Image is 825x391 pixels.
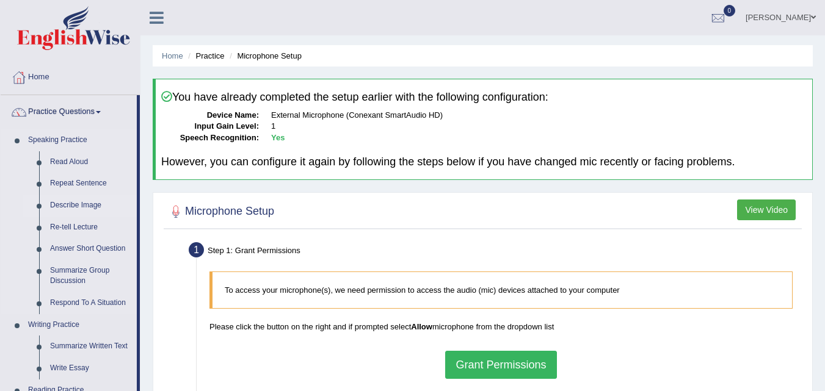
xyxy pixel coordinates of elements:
dt: Speech Recognition: [161,132,259,144]
li: Practice [185,50,224,62]
dd: External Microphone (Conexant SmartAudio HD) [271,110,807,121]
button: Grant Permissions [445,351,556,379]
h4: You have already completed the setup earlier with the following configuration: [161,91,807,104]
a: Practice Questions [1,95,137,126]
a: Read Aloud [45,151,137,173]
a: Re-tell Lecture [45,217,137,239]
a: Writing Practice [23,314,137,336]
a: Repeat Sentence [45,173,137,195]
div: Step 1: Grant Permissions [183,239,807,265]
a: Write Essay [45,357,137,379]
dd: 1 [271,121,807,132]
b: Allow [411,322,432,331]
h4: However, you can configure it again by following the steps below if you have changed mic recently... [161,156,807,168]
span: 0 [724,5,736,16]
a: Answer Short Question [45,238,137,260]
a: Respond To A Situation [45,292,137,314]
a: Speaking Practice [23,129,137,151]
button: View Video [737,199,796,220]
li: Microphone Setup [227,50,302,62]
p: Please click the button on the right and if prompted select microphone from the dropdown list [209,321,793,332]
dt: Input Gain Level: [161,121,259,132]
a: Home [162,51,183,60]
a: Summarize Written Text [45,335,137,357]
a: Summarize Group Discussion [45,260,137,292]
a: Home [1,60,140,91]
p: To access your microphone(s), we need permission to access the audio (mic) devices attached to yo... [225,284,780,296]
b: Yes [271,133,285,142]
dt: Device Name: [161,110,259,121]
h2: Microphone Setup [167,203,274,221]
a: Describe Image [45,195,137,217]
